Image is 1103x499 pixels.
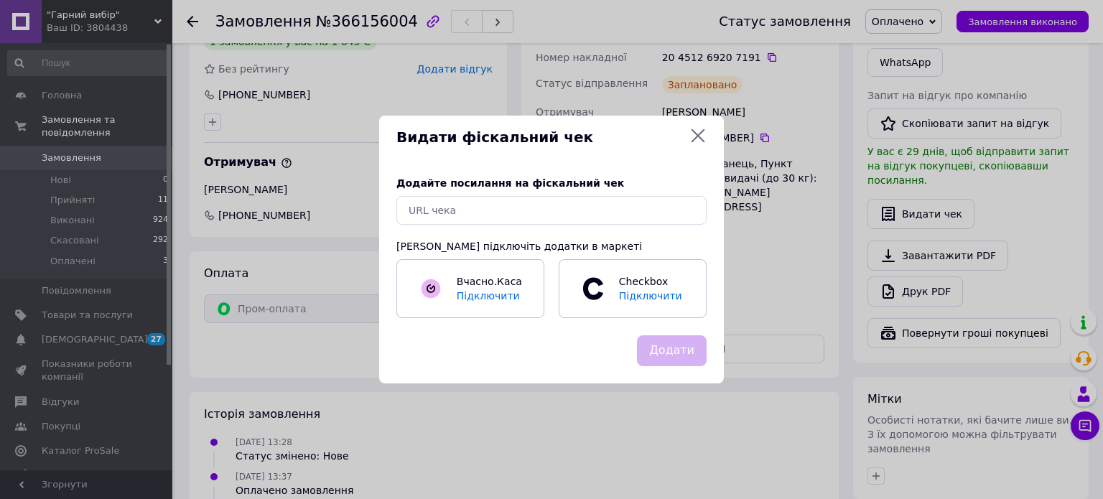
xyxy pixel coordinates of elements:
[619,290,682,302] span: Підключити
[396,127,684,148] span: Видати фіскальний чек
[457,276,522,287] span: Вчасно.Каса
[396,177,624,189] span: Додайте посилання на фіскальний чек
[612,274,691,303] span: Checkbox
[457,290,520,302] span: Підключити
[396,259,544,318] a: Вчасно.КасаПідключити
[396,239,707,253] div: [PERSON_NAME] підключіть додатки в маркеті
[559,259,707,318] a: CheckboxПідключити
[396,196,707,225] input: URL чека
